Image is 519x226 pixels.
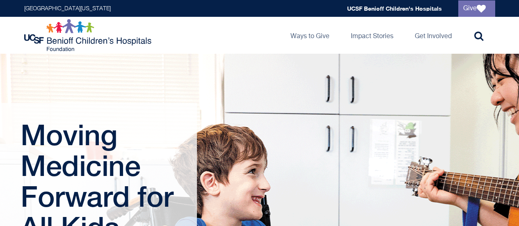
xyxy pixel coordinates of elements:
[24,6,111,11] a: [GEOGRAPHIC_DATA][US_STATE]
[408,17,458,54] a: Get Involved
[344,17,400,54] a: Impact Stories
[458,0,495,17] a: Give
[347,5,442,12] a: UCSF Benioff Children's Hospitals
[24,19,153,52] img: Logo for UCSF Benioff Children's Hospitals Foundation
[284,17,336,54] a: Ways to Give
